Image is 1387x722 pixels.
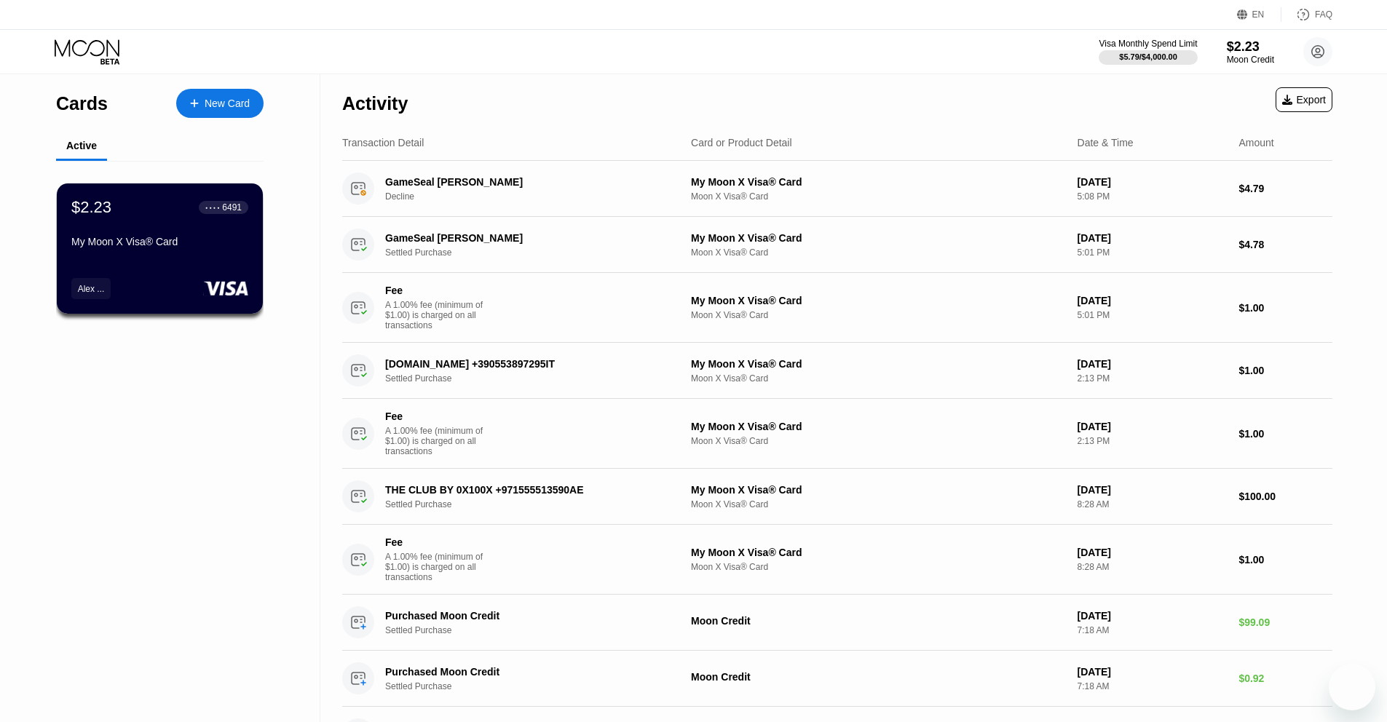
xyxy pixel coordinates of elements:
[1237,7,1281,22] div: EN
[1078,295,1228,306] div: [DATE]
[1078,176,1228,188] div: [DATE]
[176,89,264,118] div: New Card
[691,615,1066,627] div: Moon Credit
[1238,673,1332,684] div: $0.92
[1238,302,1332,314] div: $1.00
[1238,137,1273,148] div: Amount
[385,625,689,635] div: Settled Purchase
[385,285,487,296] div: Fee
[71,198,111,217] div: $2.23
[342,93,408,114] div: Activity
[385,176,668,188] div: GameSeal [PERSON_NAME]
[385,666,668,678] div: Purchased Moon Credit
[691,137,792,148] div: Card or Product Detail
[691,436,1066,446] div: Moon X Visa® Card
[1238,491,1332,502] div: $100.00
[342,469,1332,525] div: THE CLUB BY 0X100X +971555513590AESettled PurchaseMy Moon X Visa® CardMoon X Visa® Card[DATE]8:28...
[385,552,494,582] div: A 1.00% fee (minimum of $1.00) is charged on all transactions
[1078,666,1228,678] div: [DATE]
[691,358,1066,370] div: My Moon X Visa® Card
[1281,7,1332,22] div: FAQ
[1282,94,1326,106] div: Export
[691,247,1066,258] div: Moon X Visa® Card
[205,98,250,110] div: New Card
[1227,39,1274,65] div: $2.23Moon Credit
[691,547,1066,558] div: My Moon X Visa® Card
[342,217,1332,273] div: GameSeal [PERSON_NAME]Settled PurchaseMy Moon X Visa® CardMoon X Visa® Card[DATE]5:01 PM$4.78
[1078,191,1228,202] div: 5:08 PM
[1329,664,1375,710] iframe: Button to launch messaging window
[342,651,1332,707] div: Purchased Moon CreditSettled PurchaseMoon Credit[DATE]7:18 AM$0.92
[1238,554,1332,566] div: $1.00
[691,176,1066,188] div: My Moon X Visa® Card
[78,284,105,294] div: Alex ...
[385,300,494,330] div: A 1.00% fee (minimum of $1.00) is charged on all transactions
[691,232,1066,244] div: My Moon X Visa® Card
[1238,428,1332,440] div: $1.00
[71,278,111,299] div: Alex ...
[385,426,494,456] div: A 1.00% fee (minimum of $1.00) is charged on all transactions
[66,140,97,151] div: Active
[1078,436,1228,446] div: 2:13 PM
[342,399,1332,469] div: FeeA 1.00% fee (minimum of $1.00) is charged on all transactionsMy Moon X Visa® CardMoon X Visa® ...
[1078,310,1228,320] div: 5:01 PM
[691,499,1066,509] div: Moon X Visa® Card
[222,202,242,213] div: 6491
[57,183,263,314] div: $2.23● ● ● ●6491My Moon X Visa® CardAlex ...
[342,137,424,148] div: Transaction Detail
[385,484,668,496] div: THE CLUB BY 0X100X +971555513590AE
[691,671,1066,683] div: Moon Credit
[56,93,108,114] div: Cards
[1227,39,1274,55] div: $2.23
[1078,499,1228,509] div: 8:28 AM
[342,273,1332,343] div: FeeA 1.00% fee (minimum of $1.00) is charged on all transactionsMy Moon X Visa® CardMoon X Visa® ...
[1099,39,1197,65] div: Visa Monthly Spend Limit$5.79/$4,000.00
[1078,681,1228,691] div: 7:18 AM
[342,161,1332,217] div: GameSeal [PERSON_NAME]DeclineMy Moon X Visa® CardMoon X Visa® Card[DATE]5:08 PM$4.79
[1078,625,1228,635] div: 7:18 AM
[385,610,668,622] div: Purchased Moon Credit
[385,191,689,202] div: Decline
[1315,9,1332,20] div: FAQ
[385,373,689,384] div: Settled Purchase
[1078,484,1228,496] div: [DATE]
[342,595,1332,651] div: Purchased Moon CreditSettled PurchaseMoon Credit[DATE]7:18 AM$99.09
[385,358,668,370] div: [DOMAIN_NAME] +390553897295IT
[1099,39,1197,49] div: Visa Monthly Spend Limit
[691,373,1066,384] div: Moon X Visa® Card
[1078,373,1228,384] div: 2:13 PM
[1252,9,1265,20] div: EN
[1227,55,1274,65] div: Moon Credit
[691,310,1066,320] div: Moon X Visa® Card
[385,247,689,258] div: Settled Purchase
[1078,421,1228,432] div: [DATE]
[1238,365,1332,376] div: $1.00
[691,562,1066,572] div: Moon X Visa® Card
[1078,562,1228,572] div: 8:28 AM
[342,525,1332,595] div: FeeA 1.00% fee (minimum of $1.00) is charged on all transactionsMy Moon X Visa® CardMoon X Visa® ...
[385,536,487,548] div: Fee
[691,191,1066,202] div: Moon X Visa® Card
[691,484,1066,496] div: My Moon X Visa® Card
[1119,52,1177,61] div: $5.79 / $4,000.00
[1078,610,1228,622] div: [DATE]
[1276,87,1332,112] div: Export
[1238,239,1332,250] div: $4.78
[1078,247,1228,258] div: 5:01 PM
[1238,183,1332,194] div: $4.79
[205,205,220,210] div: ● ● ● ●
[385,410,487,422] div: Fee
[691,295,1066,306] div: My Moon X Visa® Card
[1078,358,1228,370] div: [DATE]
[385,499,689,509] div: Settled Purchase
[385,681,689,691] div: Settled Purchase
[1078,137,1134,148] div: Date & Time
[1078,232,1228,244] div: [DATE]
[1078,547,1228,558] div: [DATE]
[342,343,1332,399] div: [DOMAIN_NAME] +390553897295ITSettled PurchaseMy Moon X Visa® CardMoon X Visa® Card[DATE]2:13 PM$1.00
[691,421,1066,432] div: My Moon X Visa® Card
[385,232,668,244] div: GameSeal [PERSON_NAME]
[1238,616,1332,628] div: $99.09
[71,236,248,247] div: My Moon X Visa® Card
